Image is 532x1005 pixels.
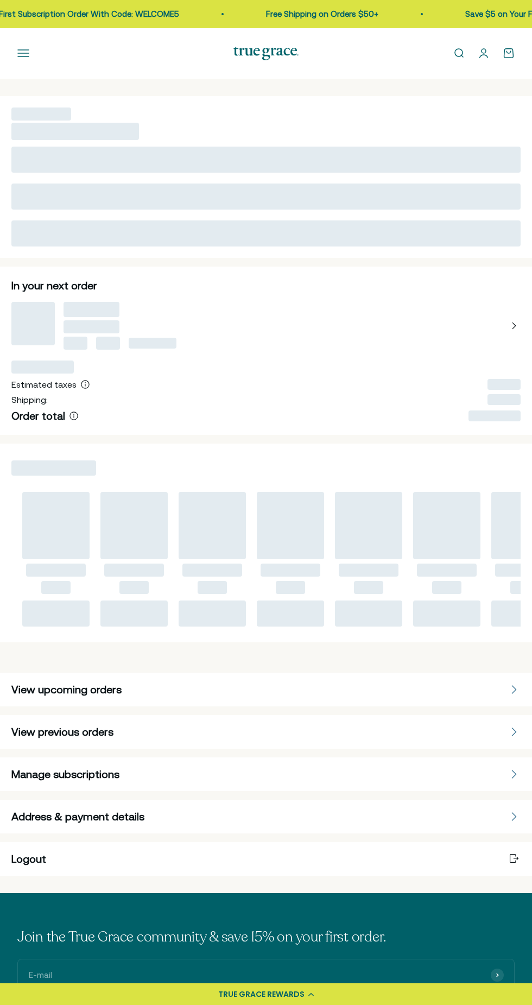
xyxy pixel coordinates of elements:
[64,302,119,317] span: ‌
[11,380,77,389] span: Estimated taxes
[339,564,398,577] span: ‌
[468,410,521,421] span: ‌
[335,492,402,559] span: ‌
[17,928,515,946] p: Join the True Grace community & save 15% on your first order.
[26,564,86,577] span: ‌
[413,601,480,627] span: ‌
[22,492,90,559] span: ‌
[257,492,324,559] span: ‌
[335,601,402,627] span: ‌
[432,581,461,594] span: ‌
[11,302,55,345] span: ‌
[179,601,246,627] span: ‌
[11,724,113,739] span: View previous orders
[41,581,71,594] span: ‌
[257,601,324,627] span: ‌
[11,123,139,140] span: ‌
[64,337,87,350] span: ‌
[64,320,119,333] span: ‌
[354,581,383,594] span: ‌
[261,564,320,577] span: ‌
[487,379,521,390] span: ‌
[11,809,144,824] span: Address & payment details
[100,492,168,559] span: ‌
[11,409,65,422] span: Order total
[487,394,521,405] span: ‌
[417,564,477,577] span: ‌
[198,581,227,594] span: ‌
[11,108,71,121] span: ‌
[11,147,521,173] span: ‌
[266,9,378,18] a: Free Shipping on Orders $50+
[218,989,305,1000] div: TRUE GRACE REWARDS
[11,220,521,246] span: ‌
[11,395,48,404] span: Shipping:
[11,460,96,476] span: ‌
[96,337,120,350] span: ‌
[119,581,149,594] span: ‌
[11,361,74,374] span: ‌
[179,492,246,559] span: ‌
[11,851,46,867] span: Logout
[129,338,176,349] span: ‌
[11,682,122,697] span: View upcoming orders
[413,492,480,559] span: ‌
[11,767,119,782] span: Manage subscriptions
[104,564,164,577] span: ‌
[22,601,90,627] span: ‌
[182,564,242,577] span: ‌
[11,184,521,210] span: ‌
[11,278,521,293] h2: In your next order
[276,581,305,594] span: ‌
[100,601,168,627] span: ‌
